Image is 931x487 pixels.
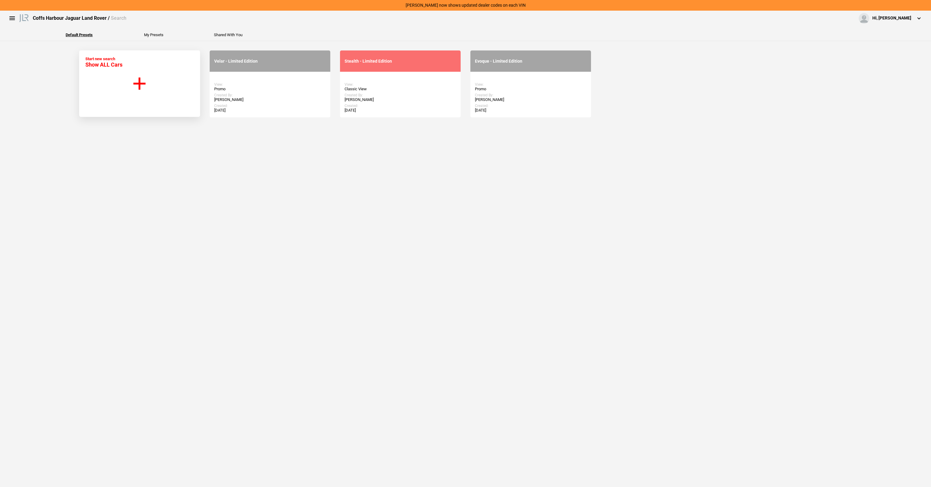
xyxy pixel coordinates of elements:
[345,87,456,92] div: Classic View
[475,93,586,97] div: Created By:
[214,82,326,87] div: View:
[475,108,586,113] div: [DATE]
[85,61,122,68] span: Show ALL Cars
[144,33,163,37] button: My Presets
[214,33,242,37] button: Shared With You
[66,33,93,37] button: Default Presets
[475,104,586,108] div: Created:
[345,97,456,102] div: [PERSON_NAME]
[33,15,126,22] div: Coffs Harbour Jaguar Land Rover /
[475,87,586,92] div: Promo
[214,87,326,92] div: Promo
[214,59,326,64] div: Velar - Limited Edition
[345,82,456,87] div: View:
[18,13,30,22] img: landrover.png
[214,104,326,108] div: Created:
[111,15,126,21] span: Search
[85,57,122,68] div: Start new search
[872,15,911,21] div: Hi, [PERSON_NAME]
[214,108,326,113] div: [DATE]
[79,50,200,117] button: Start new search Show ALL Cars
[345,59,456,64] div: Stealth - Limited Edition
[345,104,456,108] div: Created:
[475,97,586,102] div: [PERSON_NAME]
[345,93,456,97] div: Created By:
[475,82,586,87] div: View:
[345,108,456,113] div: [DATE]
[475,59,586,64] div: Evoque - Limited Edition
[214,97,326,102] div: [PERSON_NAME]
[214,93,326,97] div: Created By:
